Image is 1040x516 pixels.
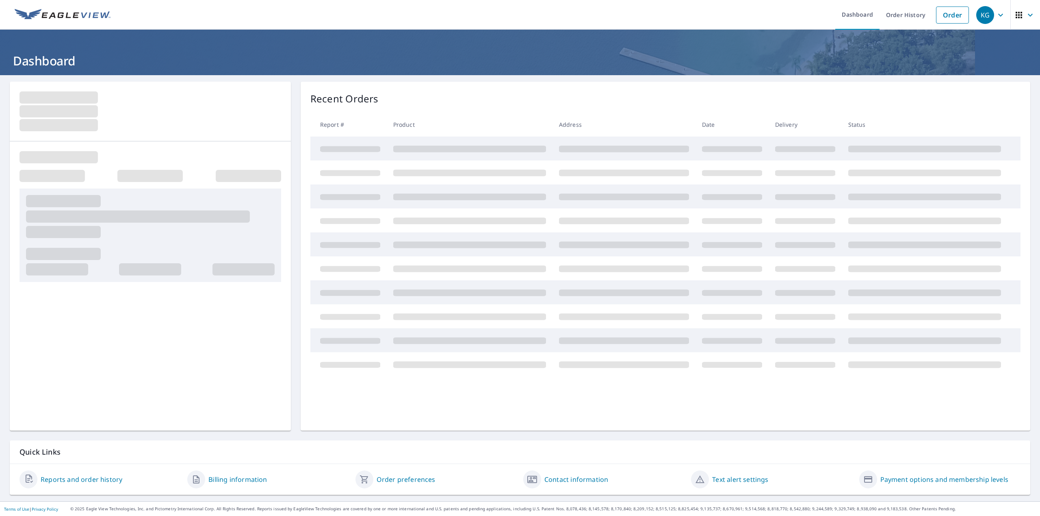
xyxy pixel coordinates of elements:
[310,113,387,137] th: Report #
[712,475,768,484] a: Text alert settings
[377,475,435,484] a: Order preferences
[387,113,552,137] th: Product
[15,9,110,21] img: EV Logo
[70,506,1036,512] p: © 2025 Eagle View Technologies, Inc. and Pictometry International Corp. All Rights Reserved. Repo...
[552,113,695,137] th: Address
[695,113,769,137] th: Date
[4,506,29,512] a: Terms of Use
[208,475,267,484] a: Billing information
[769,113,842,137] th: Delivery
[32,506,58,512] a: Privacy Policy
[976,6,994,24] div: KG
[4,507,58,512] p: |
[310,91,379,106] p: Recent Orders
[544,475,608,484] a: Contact information
[936,7,969,24] a: Order
[10,52,1030,69] h1: Dashboard
[19,447,1020,457] p: Quick Links
[842,113,1007,137] th: Status
[41,475,122,484] a: Reports and order history
[880,475,1008,484] a: Payment options and membership levels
